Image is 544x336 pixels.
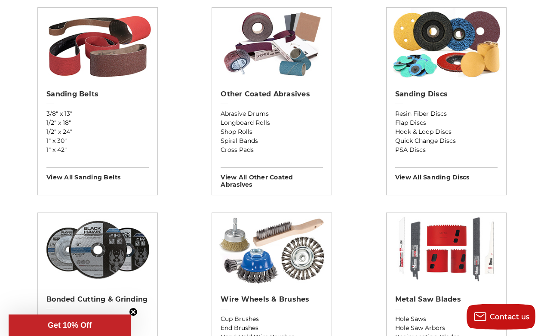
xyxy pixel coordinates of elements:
[129,308,138,316] button: Close teaser
[46,118,149,127] a: 1/2" x 18"
[46,295,149,304] h2: Bonded Cutting & Grinding
[395,314,498,324] a: Hole Saws
[46,109,149,118] a: 3/8" x 13"
[395,295,498,304] h2: Metal Saw Blades
[395,145,498,154] a: PSA Discs
[221,127,323,136] a: Shop Rolls
[395,109,498,118] a: Resin Fiber Discs
[395,324,498,333] a: Hole Saw Arbors
[390,213,502,286] img: Metal Saw Blades
[46,90,149,99] h2: Sanding Belts
[395,127,498,136] a: Hook & Loop Discs
[216,213,328,286] img: Wire Wheels & Brushes
[395,90,498,99] h2: Sanding Discs
[46,145,149,154] a: 1" x 42"
[221,145,323,154] a: Cross Pads
[9,314,131,336] div: Get 10% OffClose teaser
[395,167,498,181] h3: View All sanding discs
[46,127,149,136] a: 1/2" x 24"
[216,8,328,81] img: Other Coated Abrasives
[221,136,323,145] a: Spiral Bands
[221,324,323,333] a: End Brushes
[42,8,154,81] img: Sanding Belts
[221,167,323,188] h3: View All other coated abrasives
[221,90,323,99] h2: Other Coated Abrasives
[42,213,154,286] img: Bonded Cutting & Grinding
[46,136,149,145] a: 1" x 30"
[395,136,498,145] a: Quick Change Discs
[467,304,535,330] button: Contact us
[46,167,149,181] h3: View All sanding belts
[221,295,323,304] h2: Wire Wheels & Brushes
[221,118,323,127] a: Longboard Rolls
[490,313,530,321] span: Contact us
[221,314,323,324] a: Cup Brushes
[48,321,92,330] span: Get 10% Off
[221,109,323,118] a: Abrasive Drums
[395,118,498,127] a: Flap Discs
[390,8,502,81] img: Sanding Discs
